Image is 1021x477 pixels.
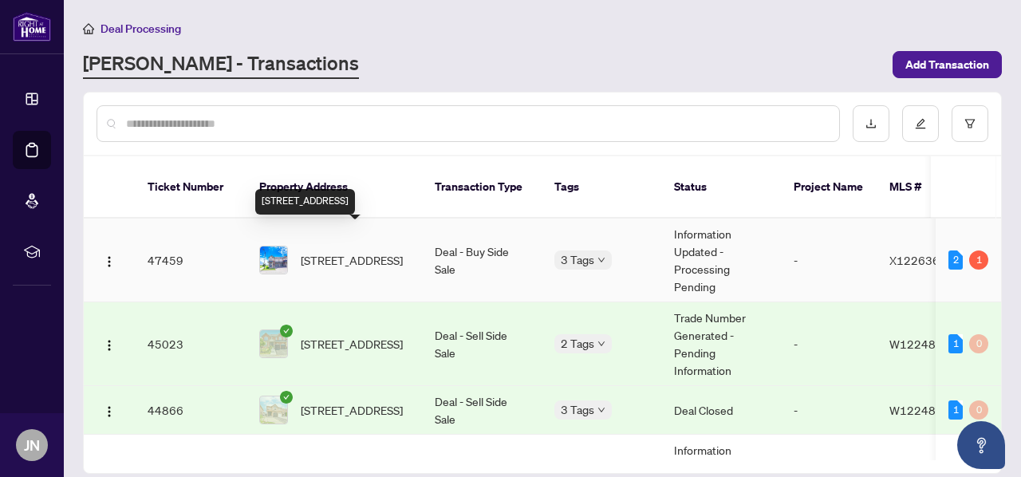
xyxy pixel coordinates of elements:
span: [STREET_ADDRESS] [301,335,403,353]
button: Logo [97,331,122,357]
span: edit [915,118,926,129]
span: down [597,340,605,348]
span: W12248769 [889,403,957,417]
div: 1 [948,400,963,420]
th: Transaction Type [422,156,542,219]
div: [STREET_ADDRESS] [255,189,355,215]
td: - [781,219,877,302]
img: logo [13,12,51,41]
span: download [865,118,877,129]
span: check-circle [280,325,293,337]
span: home [83,23,94,34]
button: Logo [97,247,122,273]
span: 3 Tags [561,400,594,419]
th: Status [661,156,781,219]
th: MLS # [877,156,972,219]
a: [PERSON_NAME] - Transactions [83,50,359,79]
div: 1 [948,334,963,353]
td: Trade Number Generated - Pending Information [661,302,781,386]
td: 45023 [135,302,246,386]
span: check-circle [280,391,293,404]
img: thumbnail-img [260,246,287,274]
span: 2 Tags [561,334,594,353]
div: 1 [969,250,988,270]
span: Add Transaction [905,52,989,77]
span: JN [24,434,40,456]
button: Logo [97,397,122,423]
img: Logo [103,255,116,268]
td: Deal - Sell Side Sale [422,386,542,435]
span: down [597,256,605,264]
td: 47459 [135,219,246,302]
span: filter [964,118,976,129]
img: Logo [103,405,116,418]
span: [STREET_ADDRESS] [301,251,403,269]
button: filter [952,105,988,142]
img: thumbnail-img [260,396,287,424]
span: X12263610 [889,253,954,267]
span: 3 Tags [561,250,594,269]
span: [STREET_ADDRESS] [301,401,403,419]
img: Logo [103,339,116,352]
th: Tags [542,156,661,219]
button: download [853,105,889,142]
div: 0 [969,400,988,420]
th: Ticket Number [135,156,246,219]
td: 44866 [135,386,246,435]
div: 2 [948,250,963,270]
button: Open asap [957,421,1005,469]
td: Deal - Sell Side Sale [422,302,542,386]
td: Deal Closed [661,386,781,435]
td: - [781,302,877,386]
th: Project Name [781,156,877,219]
th: Property Address [246,156,422,219]
td: Information Updated - Processing Pending [661,219,781,302]
td: - [781,386,877,435]
div: 0 [969,334,988,353]
button: edit [902,105,939,142]
span: W12248720 [889,337,957,351]
span: Deal Processing [101,22,181,36]
span: down [597,406,605,414]
button: Add Transaction [893,51,1002,78]
img: thumbnail-img [260,330,287,357]
td: Deal - Buy Side Sale [422,219,542,302]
